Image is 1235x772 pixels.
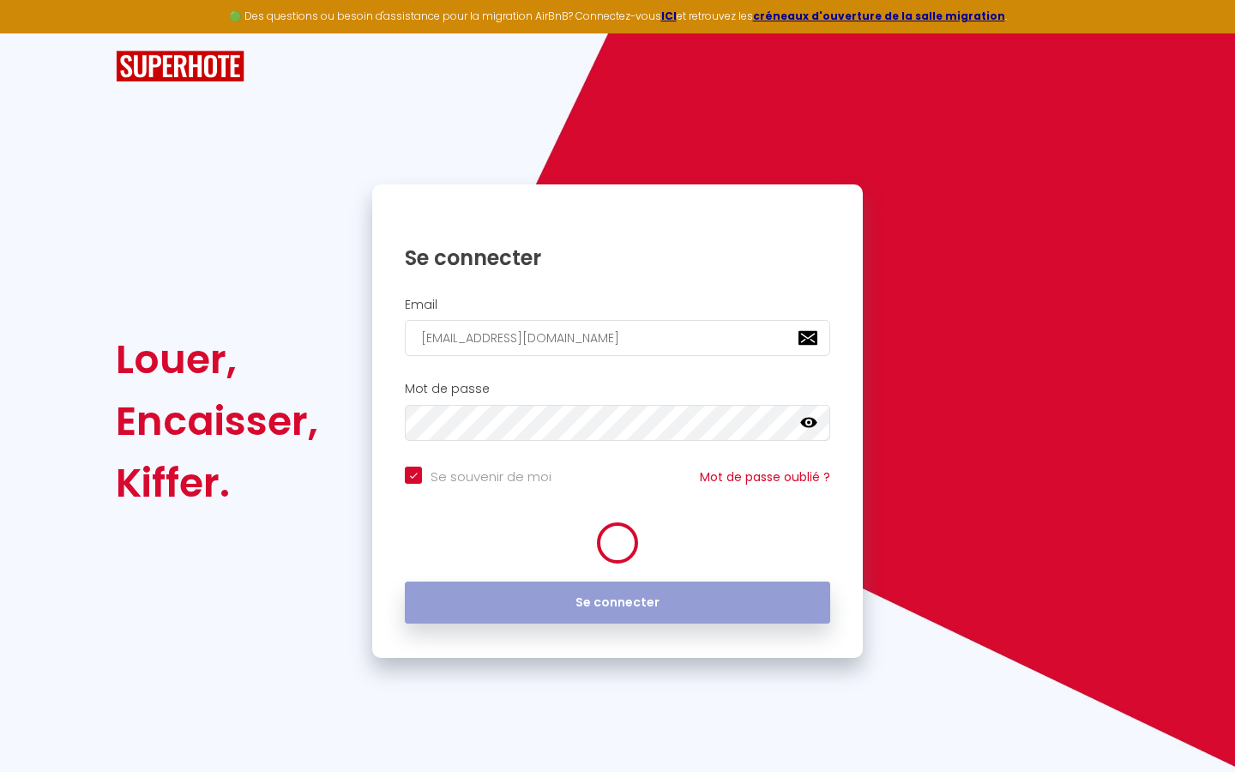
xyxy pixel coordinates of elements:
h2: Email [405,298,830,312]
button: Se connecter [405,582,830,624]
a: créneaux d'ouverture de la salle migration [753,9,1005,23]
h1: Se connecter [405,244,830,271]
h2: Mot de passe [405,382,830,396]
a: Mot de passe oublié ? [700,468,830,486]
div: Kiffer. [116,452,318,514]
button: Ouvrir le widget de chat LiveChat [14,7,65,58]
div: Louer, [116,329,318,390]
div: Encaisser, [116,390,318,452]
img: SuperHote logo [116,51,244,82]
a: ICI [661,9,677,23]
input: Ton Email [405,320,830,356]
